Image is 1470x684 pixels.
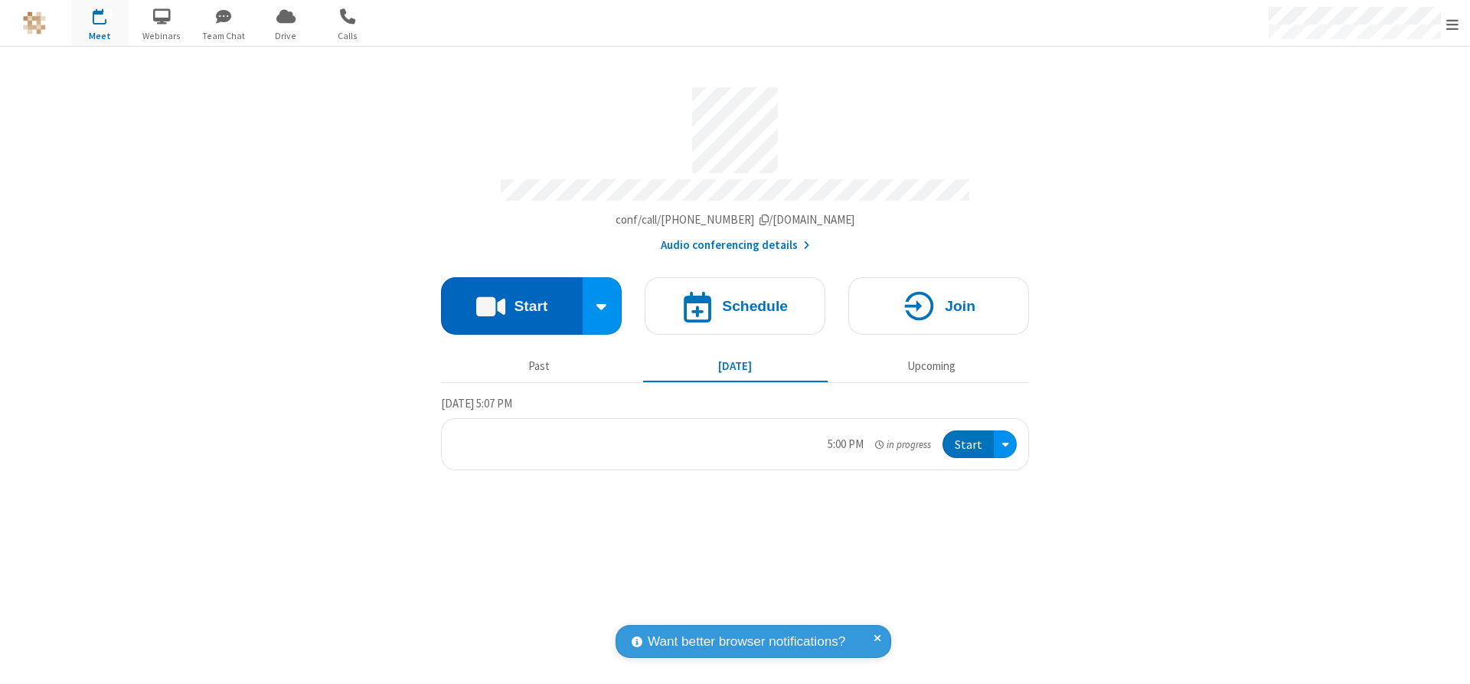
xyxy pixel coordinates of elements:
[103,8,113,20] div: 1
[942,430,994,459] button: Start
[828,436,864,453] div: 5:00 PM
[645,277,825,335] button: Schedule
[23,11,46,34] img: QA Selenium DO NOT DELETE OR CHANGE
[616,212,855,227] span: Copy my meeting room link
[441,394,1029,471] section: Today's Meetings
[722,299,788,313] h4: Schedule
[848,277,1029,335] button: Join
[648,632,845,652] span: Want better browser notifications?
[441,277,583,335] button: Start
[133,29,191,43] span: Webinars
[945,299,975,313] h4: Join
[514,299,547,313] h4: Start
[441,396,512,411] span: [DATE] 5:07 PM
[616,211,855,229] button: Copy my meeting room linkCopy my meeting room link
[839,352,1024,381] button: Upcoming
[583,277,622,335] div: Start conference options
[195,29,253,43] span: Team Chat
[257,29,315,43] span: Drive
[875,437,931,452] em: in progress
[441,76,1029,254] section: Account details
[447,352,632,381] button: Past
[661,237,810,254] button: Audio conferencing details
[319,29,377,43] span: Calls
[994,430,1017,459] div: Open menu
[643,352,828,381] button: [DATE]
[71,29,129,43] span: Meet
[1432,644,1459,673] iframe: Chat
